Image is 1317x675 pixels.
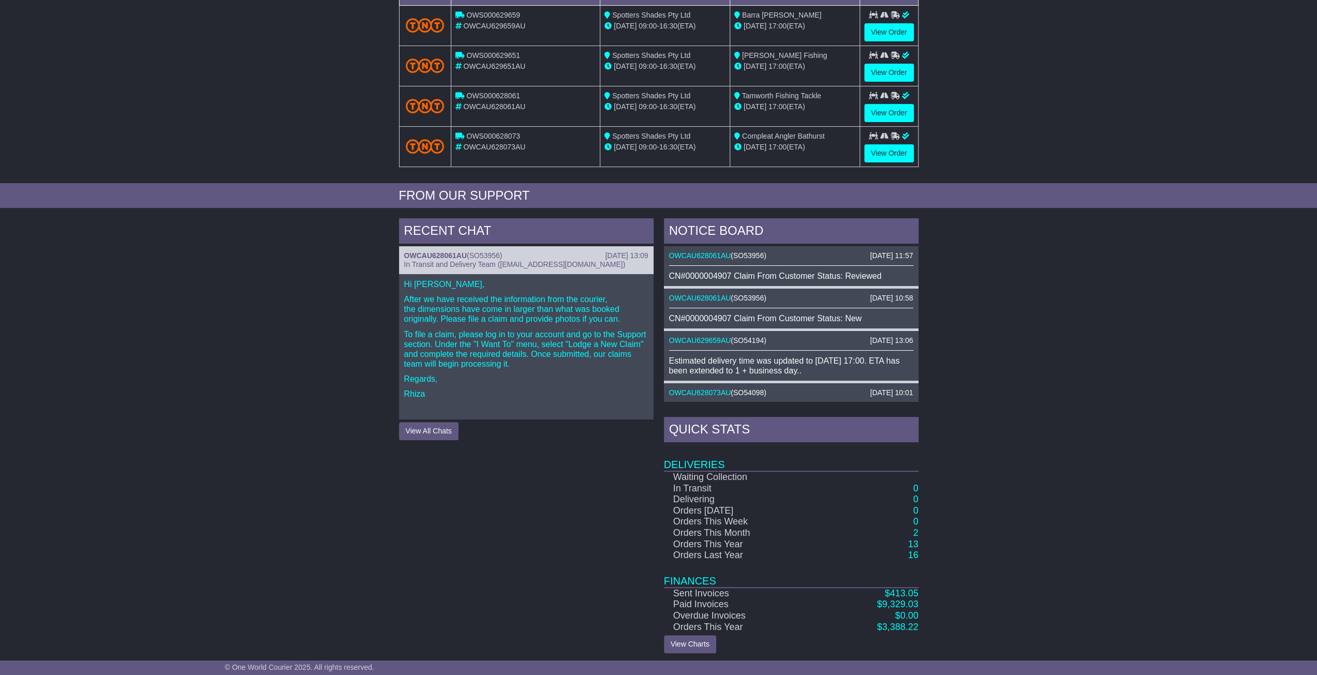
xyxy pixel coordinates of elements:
[742,92,821,100] span: Tamworth Fishing Tackle
[612,92,690,100] span: Spotters Shades Pty Ltd
[604,61,726,72] div: - (ETA)
[399,422,458,440] button: View All Chats
[913,505,918,516] a: 0
[669,294,913,303] div: ( )
[664,516,824,528] td: Orders This Week
[469,251,500,260] span: SO53956
[406,58,445,72] img: TNT_Domestic.png
[639,102,657,111] span: 09:00
[664,505,824,517] td: Orders [DATE]
[225,663,374,671] span: © One World Courier 2025. All rights reserved.
[900,610,918,621] span: 0.00
[913,494,918,504] a: 0
[669,294,731,302] a: OWCAU628061AU
[404,260,626,268] span: In Transit and Delivery Team ([EMAIL_ADDRESS][DOMAIN_NAME])
[870,294,913,303] div: [DATE] 10:58
[664,539,824,550] td: Orders This Year
[733,388,764,397] span: SO54098
[908,550,918,560] a: 16
[664,610,824,622] td: Overdue Invoices
[733,294,764,302] span: SO53956
[742,132,825,140] span: Compleat Angler Bathurst
[669,251,731,260] a: OWCAU628061AU
[734,101,855,112] div: (ETA)
[664,550,824,561] td: Orders Last Year
[604,21,726,32] div: - (ETA)
[864,64,914,82] a: View Order
[669,336,913,345] div: ( )
[913,516,918,527] a: 0
[664,528,824,539] td: Orders This Month
[882,622,918,632] span: 3,388.22
[614,62,637,70] span: [DATE]
[734,21,855,32] div: (ETA)
[864,104,914,122] a: View Order
[913,483,918,493] a: 0
[733,251,764,260] span: SO53956
[404,389,648,399] p: Rhiza
[614,102,637,111] span: [DATE]
[659,143,677,151] span: 16:30
[639,22,657,30] span: 09:00
[404,374,648,384] p: Regards,
[399,188,919,203] div: FROM OUR SUPPORT
[908,539,918,549] a: 13
[669,313,913,323] div: CN#0000004907 Claim From Customer Status: New
[664,588,824,599] td: Sent Invoices
[406,99,445,113] img: TNT_Domestic.png
[612,11,690,19] span: Spotters Shades Pty Ltd
[664,445,919,471] td: Deliveries
[895,610,918,621] a: $0.00
[664,599,824,610] td: Paid Invoices
[659,102,677,111] span: 16:30
[466,11,520,19] span: OWS000629659
[864,144,914,162] a: View Order
[664,417,919,445] div: Quick Stats
[664,561,919,588] td: Finances
[890,588,918,598] span: 413.05
[744,62,766,70] span: [DATE]
[768,102,787,111] span: 17:00
[884,588,918,598] a: $413.05
[404,251,648,260] div: ( )
[612,132,690,140] span: Spotters Shades Pty Ltd
[913,528,918,538] a: 2
[664,622,824,633] td: Orders This Year
[466,132,520,140] span: OWS000628073
[768,62,787,70] span: 17:00
[744,143,766,151] span: [DATE]
[744,22,766,30] span: [DATE]
[669,388,731,397] a: OWCAU628073AU
[733,336,764,344] span: SO54194
[669,356,913,376] div: Estimated delivery time was updated to [DATE] 17:00. ETA has been extended to 1 + business day..
[463,143,525,151] span: OWCAU628073AU
[744,102,766,111] span: [DATE]
[669,388,913,397] div: ( )
[664,218,919,246] div: NOTICE BOARD
[604,142,726,153] div: - (ETA)
[604,101,726,112] div: - (ETA)
[870,336,913,345] div: [DATE] 13:06
[404,251,467,260] a: OWCAU628061AU
[734,61,855,72] div: (ETA)
[399,218,654,246] div: RECENT CHAT
[734,142,855,153] div: (ETA)
[463,102,525,111] span: OWCAU628061AU
[742,11,821,19] span: Barra [PERSON_NAME]
[669,271,913,281] div: CN#0000004907 Claim From Customer Status: Reviewed
[864,23,914,41] a: View Order
[742,51,827,59] span: [PERSON_NAME] Fishing
[404,329,648,369] p: To file a claim, please log in to your account and go to the Support section. Under the "I Want T...
[664,471,824,483] td: Waiting Collection
[870,388,913,397] div: [DATE] 10:01
[466,51,520,59] span: OWS000629651
[659,22,677,30] span: 16:30
[463,22,525,30] span: OWCAU629659AU
[605,251,648,260] div: [DATE] 13:09
[669,251,913,260] div: ( )
[659,62,677,70] span: 16:30
[877,599,918,609] a: $9,329.03
[614,143,637,151] span: [DATE]
[466,92,520,100] span: OWS000628061
[639,62,657,70] span: 09:00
